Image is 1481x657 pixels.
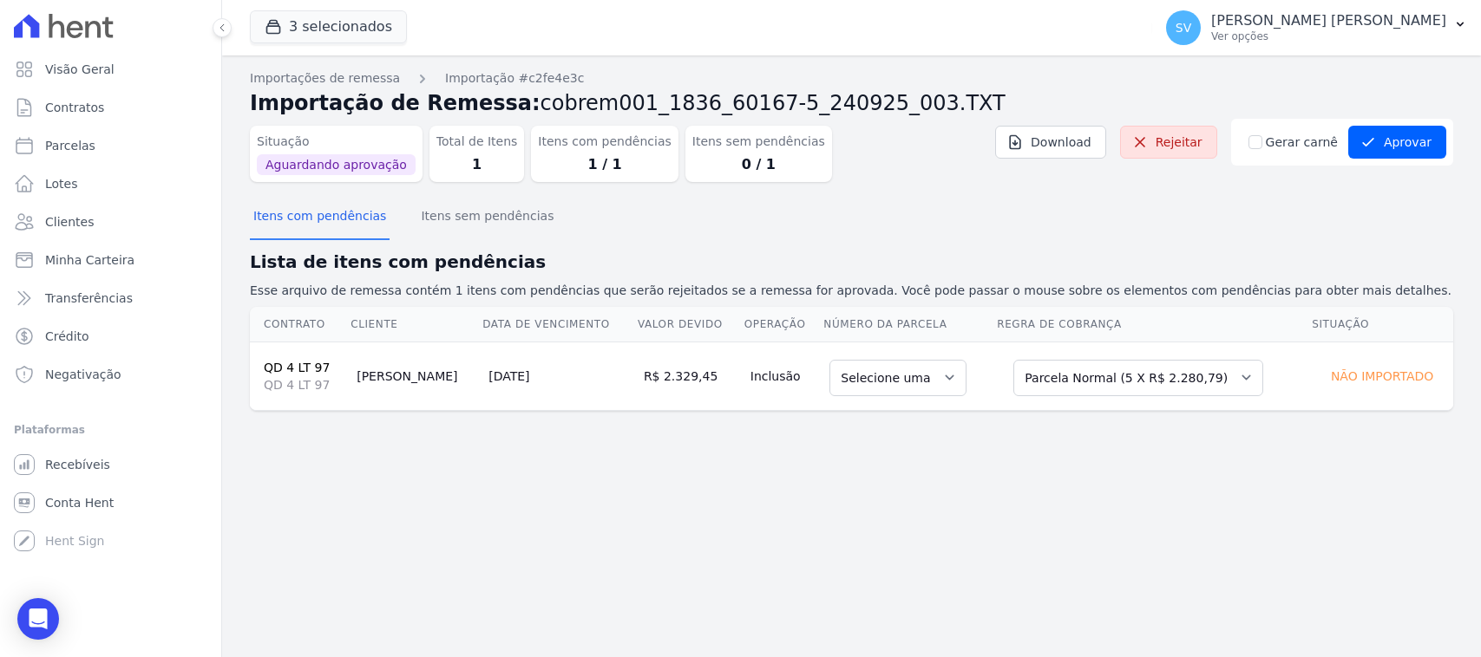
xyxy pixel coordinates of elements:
a: Recebíveis [7,447,214,482]
button: 3 selecionados [250,10,407,43]
button: Itens sem pendências [417,195,557,240]
span: Conta Hent [45,494,114,511]
p: Esse arquivo de remessa contém 1 itens com pendências que serão rejeitados se a remessa for aprov... [250,282,1453,300]
a: QD 4 LT 97 [264,361,330,374]
span: Negativação [45,366,121,383]
dt: Situação [257,133,416,151]
dt: Total de Itens [436,133,518,151]
a: Importação #c2fe4e3c [445,69,584,88]
a: Negativação [7,357,214,392]
p: [PERSON_NAME] [PERSON_NAME] [1211,12,1446,29]
span: Transferências [45,289,133,307]
a: Importações de remessa [250,69,400,88]
a: Conta Hent [7,485,214,520]
dd: 1 / 1 [538,154,671,175]
a: Transferências [7,281,214,315]
a: Contratos [7,90,214,125]
span: Crédito [45,328,89,345]
label: Gerar carnê [1266,133,1338,152]
th: Cliente [350,307,482,342]
td: R$ 2.329,45 [637,342,744,410]
th: Número da Parcela [822,307,996,342]
a: Crédito [7,319,214,354]
span: Minha Carteira [45,251,134,269]
span: SV [1176,22,1191,34]
th: Regra de Cobrança [996,307,1311,342]
span: Parcelas [45,137,95,154]
td: [PERSON_NAME] [350,342,482,410]
span: Clientes [45,213,94,231]
a: Lotes [7,166,214,201]
button: Itens com pendências [250,195,390,240]
dt: Itens com pendências [538,133,671,151]
p: Ver opções [1211,29,1446,43]
td: [DATE] [482,342,637,410]
a: Download [995,126,1106,159]
span: cobrem001_1836_60167-5_240925_003.TXT [541,91,1006,115]
dd: 1 [436,154,518,175]
a: Minha Carteira [7,243,214,277]
th: Contrato [250,307,350,342]
span: Contratos [45,99,104,116]
th: Situação [1311,307,1453,342]
div: Open Intercom Messenger [17,598,59,640]
th: Data de Vencimento [482,307,637,342]
span: Recebíveis [45,456,110,473]
th: Valor devido [637,307,744,342]
dd: 0 / 1 [692,154,825,175]
a: Visão Geral [7,52,214,87]
td: Inclusão [744,342,823,410]
a: Clientes [7,205,214,239]
a: Parcelas [7,128,214,163]
div: Plataformas [14,420,207,440]
span: Visão Geral [45,61,115,78]
span: QD 4 LT 97 [264,376,343,394]
h2: Importação de Remessa: [250,88,1453,119]
h2: Lista de itens com pendências [250,249,1453,275]
nav: Breadcrumb [250,69,1453,88]
dt: Itens sem pendências [692,133,825,151]
th: Operação [744,307,823,342]
button: SV [PERSON_NAME] [PERSON_NAME] Ver opções [1152,3,1481,52]
span: Aguardando aprovação [257,154,416,175]
a: Rejeitar [1120,126,1217,159]
div: Não importado [1318,364,1446,388]
button: Aprovar [1348,126,1446,159]
span: Lotes [45,175,78,192]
